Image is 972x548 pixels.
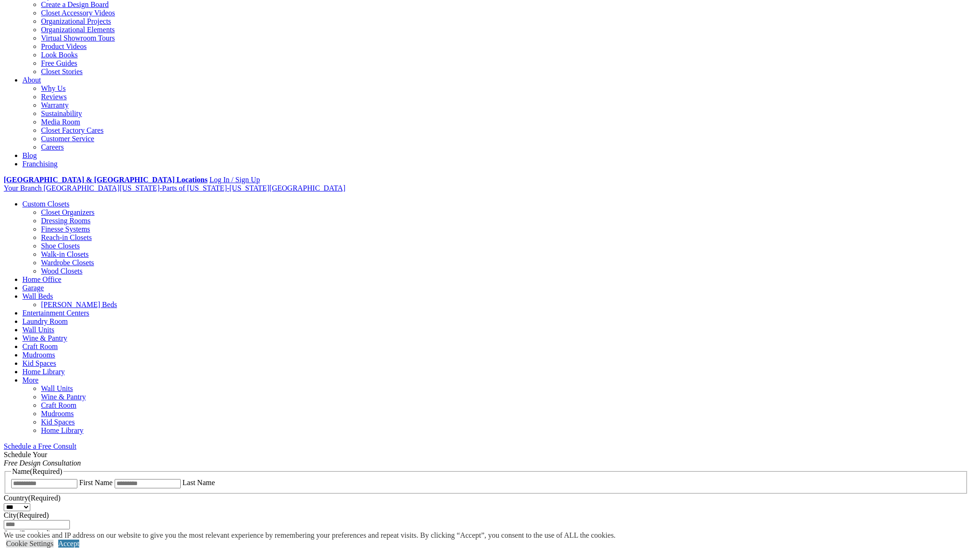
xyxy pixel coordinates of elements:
[41,0,109,8] a: Create a Design Board
[22,76,41,84] a: About
[41,384,73,392] a: Wall Units
[22,376,39,384] a: More menu text will display only on big screen
[41,259,94,267] a: Wardrobe Closets
[183,479,215,486] label: Last Name
[41,401,76,409] a: Craft Room
[209,176,260,184] a: Log In / Sign Up
[41,42,87,50] a: Product Videos
[4,511,49,519] label: City
[41,93,67,101] a: Reviews
[41,267,82,275] a: Wood Closets
[22,359,56,367] a: Kid Spaces
[41,418,75,426] a: Kid Spaces
[6,540,54,548] a: Cookie Settings
[4,529,51,537] label: State
[22,317,68,325] a: Laundry Room
[22,275,62,283] a: Home Office
[41,34,115,42] a: Virtual Showroom Tours
[41,242,80,250] a: Shoe Closets
[41,410,74,418] a: Mudrooms
[41,301,117,308] a: [PERSON_NAME] Beds
[41,126,103,134] a: Closet Factory Cares
[41,225,90,233] a: Finesse Systems
[41,233,92,241] a: Reach-in Closets
[4,176,207,184] a: [GEOGRAPHIC_DATA] & [GEOGRAPHIC_DATA] Locations
[41,118,80,126] a: Media Room
[4,184,41,192] span: Your Branch
[41,143,64,151] a: Careers
[22,284,44,292] a: Garage
[41,217,90,225] a: Dressing Rooms
[4,451,81,467] span: Schedule Your
[22,309,89,317] a: Entertainment Centers
[4,459,81,467] em: Free Design Consultation
[41,17,111,25] a: Organizational Projects
[19,529,51,537] span: (Required)
[28,494,60,502] span: (Required)
[4,531,616,540] div: We use cookies and IP address on our website to give you the most relevant experience by remember...
[22,326,54,334] a: Wall Units
[4,184,345,192] a: Your Branch [GEOGRAPHIC_DATA][US_STATE]-Parts of [US_STATE]-[US_STATE][GEOGRAPHIC_DATA]
[41,59,77,67] a: Free Guides
[41,135,94,143] a: Customer Service
[79,479,113,486] label: First Name
[11,467,63,476] legend: Name
[43,184,345,192] span: [GEOGRAPHIC_DATA][US_STATE]-Parts of [US_STATE]-[US_STATE][GEOGRAPHIC_DATA]
[41,101,68,109] a: Warranty
[17,511,49,519] span: (Required)
[41,84,66,92] a: Why Us
[30,467,62,475] span: (Required)
[41,68,82,75] a: Closet Stories
[4,442,76,450] a: Schedule a Free Consult (opens a dropdown menu)
[58,540,79,548] a: Accept
[41,9,115,17] a: Closet Accessory Videos
[41,393,86,401] a: Wine & Pantry
[41,208,95,216] a: Closet Organizers
[22,160,58,168] a: Franchising
[22,151,37,159] a: Blog
[22,292,53,300] a: Wall Beds
[4,494,61,502] label: Country
[22,368,65,376] a: Home Library
[22,342,58,350] a: Craft Room
[22,200,69,208] a: Custom Closets
[22,351,55,359] a: Mudrooms
[41,250,89,258] a: Walk-in Closets
[41,26,115,34] a: Organizational Elements
[22,334,67,342] a: Wine & Pantry
[41,426,83,434] a: Home Library
[41,110,82,117] a: Sustainability
[41,51,78,59] a: Look Books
